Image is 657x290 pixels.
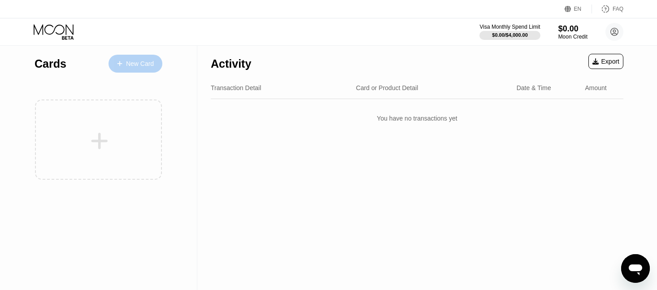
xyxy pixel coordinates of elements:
div: You have no transactions yet [211,106,623,131]
div: Moon Credit [558,34,587,40]
div: Transaction Detail [211,84,261,91]
div: $0.00 / $4,000.00 [492,32,528,38]
div: Cards [35,57,66,70]
div: Activity [211,57,251,70]
div: New Card [109,55,162,73]
div: Date & Time [517,84,551,91]
div: FAQ [613,6,623,12]
div: EN [565,4,592,13]
div: FAQ [592,4,623,13]
div: Export [592,58,619,65]
div: Amount [585,84,607,91]
div: Export [588,54,623,69]
div: EN [574,6,582,12]
div: New Card [126,60,154,68]
div: Visa Monthly Spend Limit [479,24,540,30]
div: Card or Product Detail [356,84,418,91]
div: $0.00Moon Credit [558,24,587,40]
iframe: Button to launch messaging window [621,254,650,283]
div: $0.00 [558,24,587,34]
div: Visa Monthly Spend Limit$0.00/$4,000.00 [479,24,540,40]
